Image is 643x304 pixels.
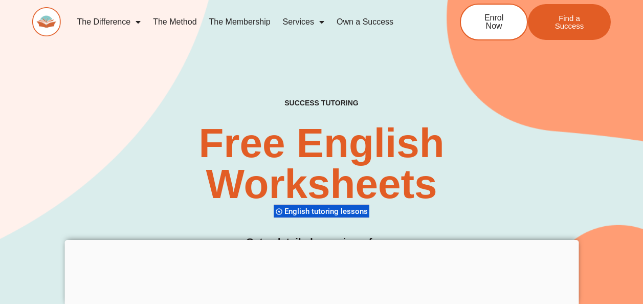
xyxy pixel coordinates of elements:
a: Enrol Now [460,4,528,40]
nav: Menu [71,10,427,34]
iframe: Advertisement [64,240,579,303]
a: Own a Success [330,10,400,34]
span: Enrol Now [476,14,512,30]
a: The Method [147,10,203,34]
h4: SUCCESS TUTORING​ [236,99,407,107]
h3: Get a detailed overview of your child's performance NOW! [246,234,397,266]
div: English tutoring lessons [274,204,369,218]
span: English tutoring lessons [284,207,371,216]
h2: Free English Worksheets​ [130,123,513,205]
a: The Difference [71,10,147,34]
a: The Membership [203,10,277,34]
a: Services [277,10,330,34]
a: Find a Success [528,4,611,40]
span: Find a Success [543,14,595,30]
